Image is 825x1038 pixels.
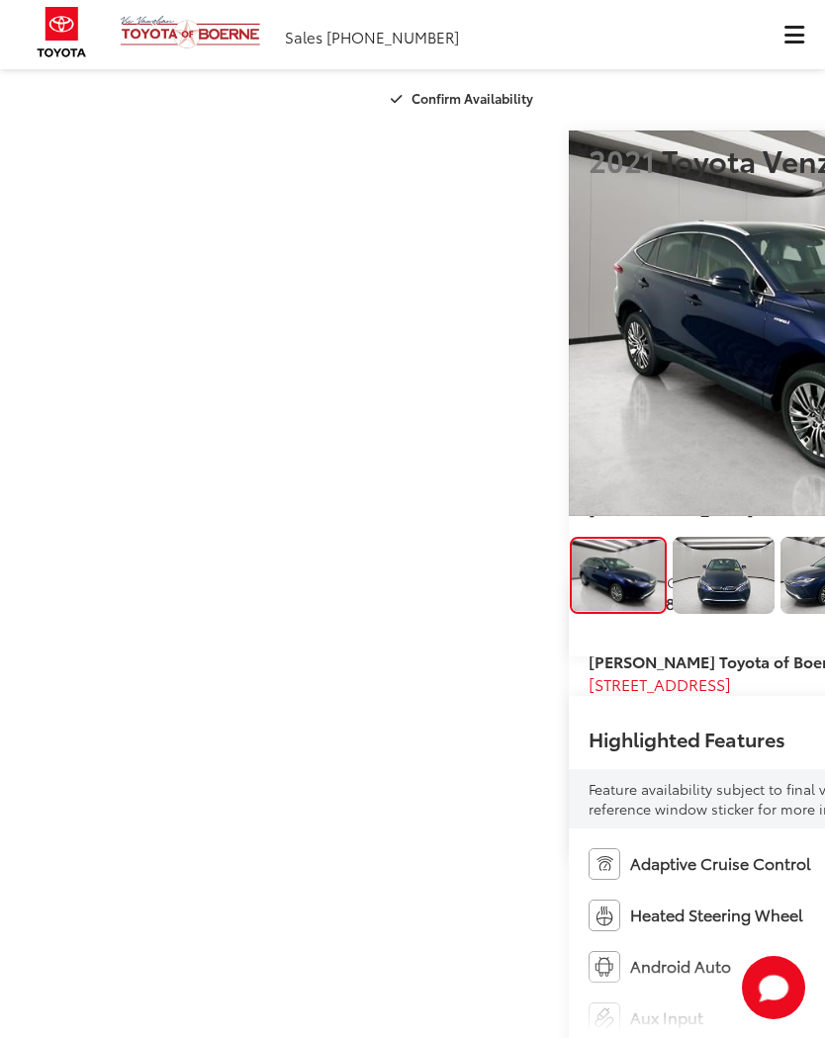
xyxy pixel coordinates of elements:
span: 2021 [589,138,655,181]
img: Heated Steering Wheel [589,900,620,931]
img: 2021 Toyota Venza XLE [672,537,775,614]
button: Confirm Availability [380,81,549,116]
a: Expand Photo 0 [570,537,667,614]
img: Vic Vaughan Toyota of Boerne [120,15,261,49]
img: Adaptive Cruise Control [589,848,620,880]
span: Sales [285,26,322,47]
svg: Start Chat [742,956,805,1019]
span: Confirm Availability [412,89,533,107]
span: Adaptive Cruise Control [630,852,811,875]
button: Toggle Chat Window [742,956,805,1019]
h2: Highlighted Features [589,728,785,749]
a: Expand Photo 1 [673,537,774,614]
img: Android Auto [589,951,620,983]
img: 2021 Toyota Venza XLE [571,540,666,611]
span: Heated Steering Wheel [630,904,803,926]
span: [PHONE_NUMBER] [326,26,459,47]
